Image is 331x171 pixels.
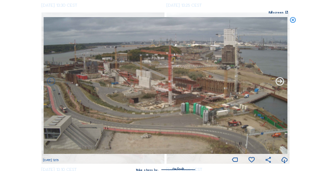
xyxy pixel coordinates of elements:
[43,158,59,162] span: [DATE] 12:15
[269,11,283,14] div: Fullscreen
[46,77,56,87] i: Forward
[161,164,195,169] div: Default
[44,17,287,154] img: Image
[275,77,285,87] i: Back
